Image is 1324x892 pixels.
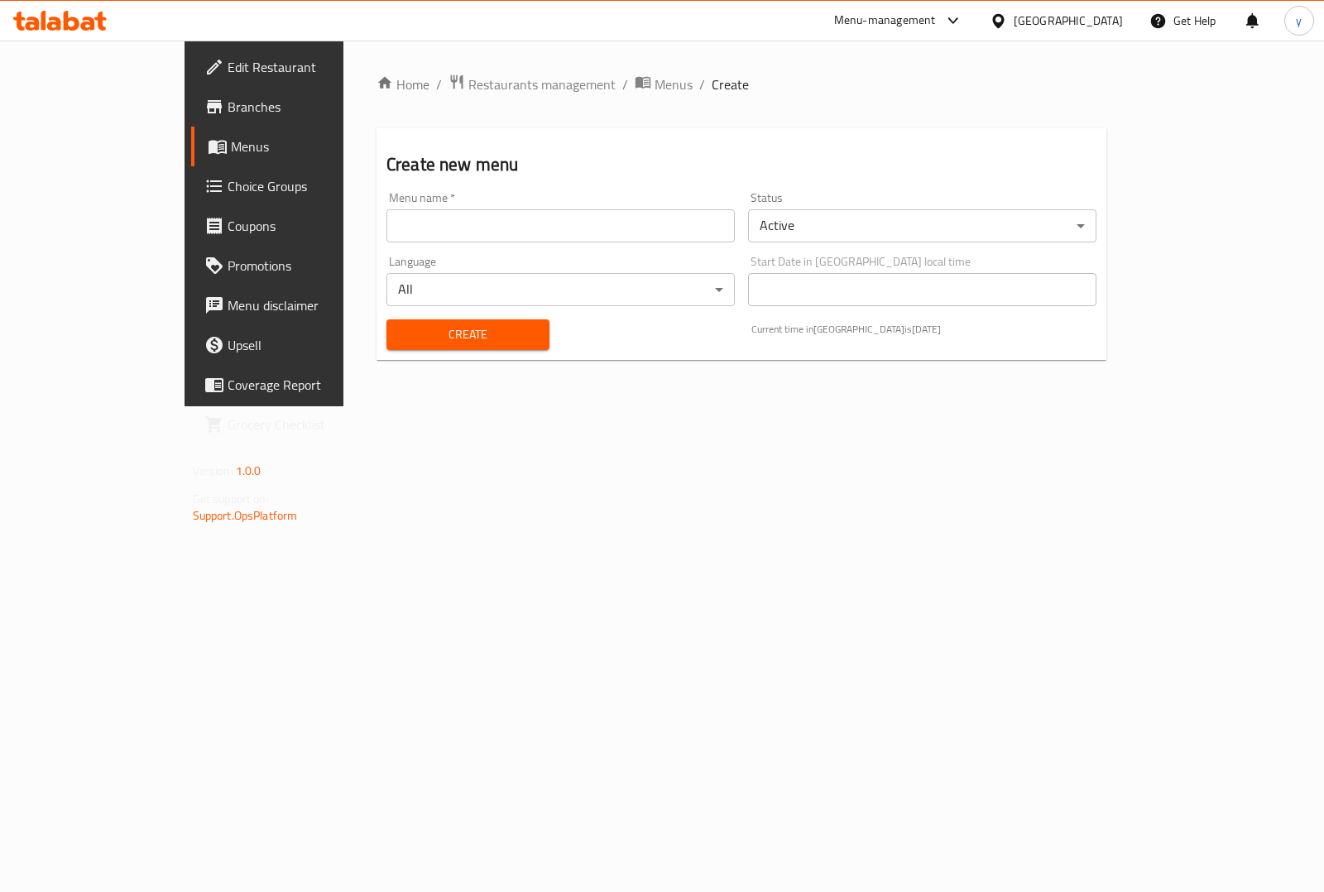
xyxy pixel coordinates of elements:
[228,295,392,315] span: Menu disclaimer
[386,319,549,350] button: Create
[834,11,936,31] div: Menu-management
[751,322,1096,337] p: Current time in [GEOGRAPHIC_DATA] is [DATE]
[386,152,1096,177] h2: Create new menu
[622,74,628,94] li: /
[655,74,693,94] span: Menus
[635,74,693,95] a: Menus
[228,176,392,196] span: Choice Groups
[1296,12,1302,30] span: y
[236,460,261,482] span: 1.0.0
[436,74,442,94] li: /
[386,209,735,242] input: Please enter Menu name
[191,365,405,405] a: Coverage Report
[228,256,392,276] span: Promotions
[386,273,735,306] div: All
[191,325,405,365] a: Upsell
[191,47,405,87] a: Edit Restaurant
[228,375,392,395] span: Coverage Report
[400,324,536,345] span: Create
[231,137,392,156] span: Menus
[228,415,392,434] span: Grocery Checklist
[193,488,269,510] span: Get support on:
[191,127,405,166] a: Menus
[191,285,405,325] a: Menu disclaimer
[449,74,616,95] a: Restaurants management
[228,335,392,355] span: Upsell
[712,74,749,94] span: Create
[228,216,392,236] span: Coupons
[191,166,405,206] a: Choice Groups
[191,87,405,127] a: Branches
[191,405,405,444] a: Grocery Checklist
[193,460,233,482] span: Version:
[748,209,1096,242] div: Active
[191,246,405,285] a: Promotions
[191,206,405,246] a: Coupons
[1014,12,1123,30] div: [GEOGRAPHIC_DATA]
[228,97,392,117] span: Branches
[468,74,616,94] span: Restaurants management
[193,505,298,526] a: Support.OpsPlatform
[228,57,392,77] span: Edit Restaurant
[377,74,1106,95] nav: breadcrumb
[699,74,705,94] li: /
